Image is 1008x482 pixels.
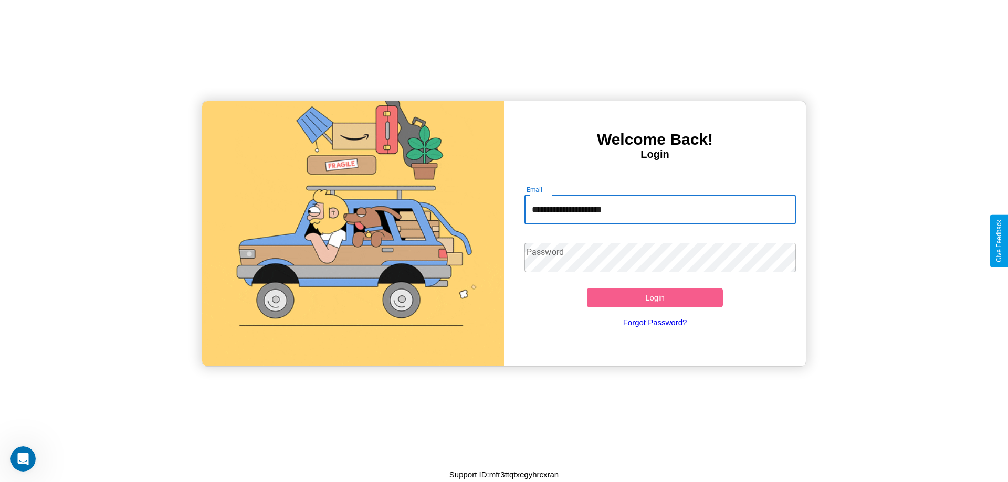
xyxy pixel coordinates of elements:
div: Give Feedback [995,220,1003,262]
img: gif [202,101,504,366]
label: Email [527,185,543,194]
a: Forgot Password? [519,307,791,337]
p: Support ID: mfr3ttqtxegyhrcxran [449,467,559,481]
h3: Welcome Back! [504,131,806,148]
iframe: Intercom live chat [10,446,36,472]
h4: Login [504,148,806,160]
button: Login [587,288,723,307]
